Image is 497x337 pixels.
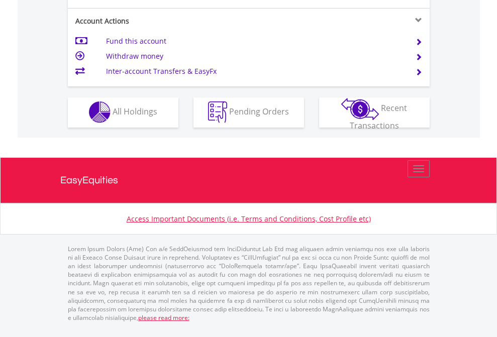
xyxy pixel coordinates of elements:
[68,16,249,26] div: Account Actions
[106,64,403,79] td: Inter-account Transfers & EasyFx
[68,245,430,322] p: Lorem Ipsum Dolors (Ame) Con a/e SeddOeiusmod tem InciDiduntut Lab Etd mag aliquaen admin veniamq...
[208,101,227,123] img: pending_instructions-wht.png
[106,34,403,49] td: Fund this account
[350,102,408,131] span: Recent Transactions
[60,158,437,203] a: EasyEquities
[127,214,371,223] a: Access Important Documents (i.e. Terms and Conditions, Cost Profile etc)
[319,97,430,128] button: Recent Transactions
[193,97,304,128] button: Pending Orders
[106,49,403,64] td: Withdraw money
[341,98,379,120] img: transactions-zar-wht.png
[89,101,111,123] img: holdings-wht.png
[68,97,178,128] button: All Holdings
[138,313,189,322] a: please read more:
[113,106,157,117] span: All Holdings
[229,106,289,117] span: Pending Orders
